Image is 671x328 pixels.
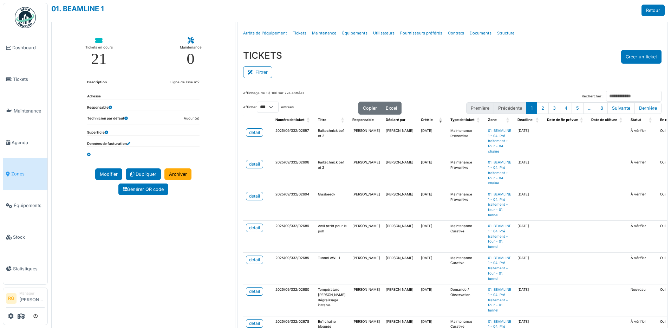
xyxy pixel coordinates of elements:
[307,115,311,126] span: Numéro de ticket: Activate to sort
[315,126,350,157] td: Railtechnick be1 et 2
[3,95,47,127] a: Maintenance
[386,105,397,111] span: Excel
[290,25,309,41] a: Tickets
[628,157,657,189] td: À vérifier
[91,51,107,67] div: 21
[3,32,47,64] a: Dashboard
[339,25,370,41] a: Équipements
[14,108,45,114] span: Maintenance
[466,102,662,114] nav: pagination
[631,118,641,122] span: Statut
[273,157,315,189] td: 2025/09/332/02696
[628,252,657,284] td: À vérifier
[548,102,560,114] button: 3
[164,168,191,180] a: Archiver
[350,126,383,157] td: [PERSON_NAME]
[386,118,405,122] span: Déclaré par
[418,284,448,316] td: [DATE]
[418,126,448,157] td: [DATE]
[257,102,279,112] select: Afficherentrées
[506,115,510,126] span: Zone: Activate to sort
[51,5,104,13] a: 01. BEAMLINE 1
[11,171,45,177] span: Zones
[439,115,443,126] span: Créé le: Activate to remove sorting
[350,221,383,252] td: [PERSON_NAME]
[85,44,113,51] div: Tickets en cours
[249,288,260,295] div: detail
[649,115,653,126] span: Statut: Activate to sort
[515,189,544,220] td: [DATE]
[243,50,282,61] h3: TICKETS
[448,252,485,284] td: Maintenance Curative
[445,25,467,41] a: Contrats
[180,44,202,51] div: Maintenance
[13,234,45,240] span: Stock
[515,221,544,252] td: [DATE]
[448,126,485,157] td: Maintenance Préventive
[87,141,130,147] dt: Données de facturation
[628,189,657,220] td: À vérifier
[249,161,260,167] div: detail
[118,184,168,195] a: Générer QR code
[240,25,290,41] a: Arrêts de l'équipement
[350,284,383,316] td: [PERSON_NAME]
[87,80,107,88] dt: Description
[515,157,544,189] td: [DATE]
[383,284,418,316] td: [PERSON_NAME]
[15,7,36,28] img: Badge_color-CXgf-gQk.svg
[607,102,635,114] button: Next
[350,157,383,189] td: [PERSON_NAME]
[19,291,45,296] div: Manager
[383,189,418,220] td: [PERSON_NAME]
[315,252,350,284] td: Tunnel AWL 1
[273,284,315,316] td: 2025/09/332/02680
[641,5,665,16] a: Retour
[363,105,377,111] span: Copier
[243,102,294,112] label: Afficher entrées
[628,284,657,316] td: Nouveau
[87,105,112,110] dt: Responsable
[12,44,45,51] span: Dashboard
[273,221,315,252] td: 2025/09/332/02689
[488,256,511,281] a: 01. BEAMLINE 1 - 04. Pré traitement + four - 01. tunnel
[3,221,47,253] a: Stock
[383,252,418,284] td: [PERSON_NAME]
[450,118,475,122] span: Type de ticket
[170,80,200,85] dd: Ligne de lisse n°2
[184,116,200,121] dd: Aucun(e)
[246,256,263,264] a: detail
[87,116,128,124] dt: Technicien par défaut
[583,102,596,114] button: …
[315,221,350,252] td: Awl1 arrêt pour le poh
[418,252,448,284] td: [DATE]
[315,189,350,220] td: Glasbeeck
[6,291,45,308] a: RG Manager[PERSON_NAME]
[80,32,118,72] a: Tickets en cours 21
[249,257,260,263] div: detail
[418,221,448,252] td: [DATE]
[246,128,263,137] a: detail
[536,115,540,126] span: Deadline: Activate to sort
[488,288,511,312] a: 01. BEAMLINE 1 - 04. Pré traitement + four - 01. tunnel
[13,76,45,83] span: Tickets
[243,91,304,102] div: Affichage de 1 à 100 sur 774 entrées
[352,118,374,122] span: Responsable
[488,192,511,217] a: 01. BEAMLINE 1 - 04. Pré traitement + four - 01. tunnel
[467,25,494,41] a: Documents
[628,221,657,252] td: À vérifier
[537,102,549,114] button: 2
[383,126,418,157] td: [PERSON_NAME]
[3,127,47,158] a: Agenda
[628,126,657,157] td: À vérifier
[246,319,263,328] a: detail
[488,224,511,249] a: 01. BEAMLINE 1 - 04. Pré traitement + four - 01. tunnel
[249,320,260,327] div: detail
[341,115,345,126] span: Titre: Activate to sort
[515,284,544,316] td: [DATE]
[582,94,604,99] label: Rechercher :
[246,192,263,200] a: detail
[273,126,315,157] td: 2025/09/332/02697
[6,293,17,304] li: RG
[383,157,418,189] td: [PERSON_NAME]
[381,102,402,115] button: Excel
